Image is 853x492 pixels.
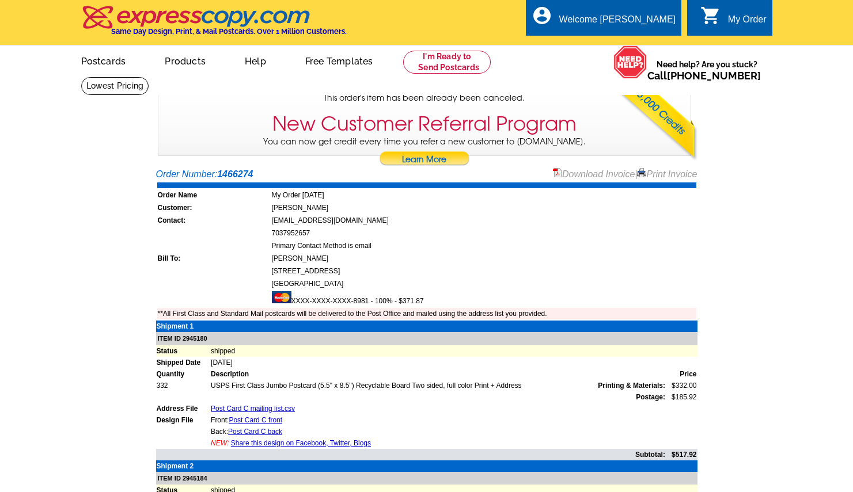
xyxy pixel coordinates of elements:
[210,368,666,380] td: Description
[226,47,285,74] a: Help
[271,240,696,251] td: Primary Contact Method is email
[271,189,696,201] td: My Order [DATE]
[156,449,666,460] td: Subtotal:
[228,428,282,436] a: Post Card C back
[666,368,697,380] td: Price
[271,215,696,226] td: [EMAIL_ADDRESS][DOMAIN_NAME]
[211,405,295,413] a: Post Card C mailing list.csv
[231,439,371,447] a: Share this design on Facebook, Twitter, Blogs
[272,112,577,136] h3: New Customer Referral Program
[156,472,697,485] td: ITEM ID 2945184
[700,5,721,26] i: shopping_cart
[598,380,665,391] span: Printing & Materials:
[613,45,647,79] img: help
[637,169,697,179] a: Print Invoice
[210,426,666,437] td: Back:
[271,227,696,239] td: 7037952657
[157,253,270,264] td: Bill To:
[158,136,691,169] p: You can now get credit every time you refer a new customer to [DOMAIN_NAME].
[647,59,767,82] span: Need help? Are you stuck?
[146,47,224,74] a: Products
[157,189,270,201] td: Order Name
[728,14,767,30] div: My Order
[379,151,470,169] a: Learn More
[156,414,211,426] td: Design File
[157,308,696,319] td: **All First Class and Standard Mail postcards will be delivered to the Post Office and mailed usi...
[324,92,525,104] span: This order's item has been already been canceled.
[553,169,635,179] a: Download Invoice
[156,368,211,380] td: Quantity
[700,13,767,27] a: shopping_cart My Order
[157,215,270,226] td: Contact:
[156,357,211,368] td: Shipped Date
[156,321,211,332] td: Shipment 1
[271,291,696,307] td: XXXX-XXXX-XXXX-8981 - 100% - $371.87
[553,168,562,177] img: small-pdf-icon.gif
[271,253,696,264] td: [PERSON_NAME]
[81,14,347,36] a: Same Day Design, Print, & Mail Postcards. Over 1 Million Customers.
[532,5,552,26] i: account_circle
[210,380,666,391] td: USPS First Class Jumbo Postcard (5.5" x 8.5") Recyclable Board Two sided, full color Print + Address
[637,168,646,177] img: small-print-icon.gif
[667,70,761,82] a: [PHONE_NUMBER]
[156,380,211,391] td: 332
[271,202,696,213] td: [PERSON_NAME]
[157,202,270,213] td: Customer:
[553,167,697,181] div: |
[271,265,696,277] td: [STREET_ADDRESS]
[229,416,282,424] a: Post Card C front
[156,332,697,345] td: ITEM ID 2945180
[666,380,697,391] td: $332.00
[647,70,761,82] span: Call
[210,345,697,357] td: shipped
[271,278,696,289] td: [GEOGRAPHIC_DATA]
[636,393,665,401] strong: Postage:
[156,167,697,181] div: Order Number:
[111,27,347,36] h4: Same Day Design, Print, & Mail Postcards. Over 1 Million Customers.
[211,439,229,447] span: NEW:
[559,14,676,30] div: Welcome [PERSON_NAME]
[156,403,211,414] td: Address File
[210,357,697,368] td: [DATE]
[63,47,145,74] a: Postcards
[210,414,666,426] td: Front:
[217,169,253,179] strong: 1466274
[272,291,291,303] img: mast.gif
[287,47,392,74] a: Free Templates
[666,391,697,403] td: $185.92
[156,460,211,472] td: Shipment 2
[156,345,211,357] td: Status
[666,449,697,460] td: $517.92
